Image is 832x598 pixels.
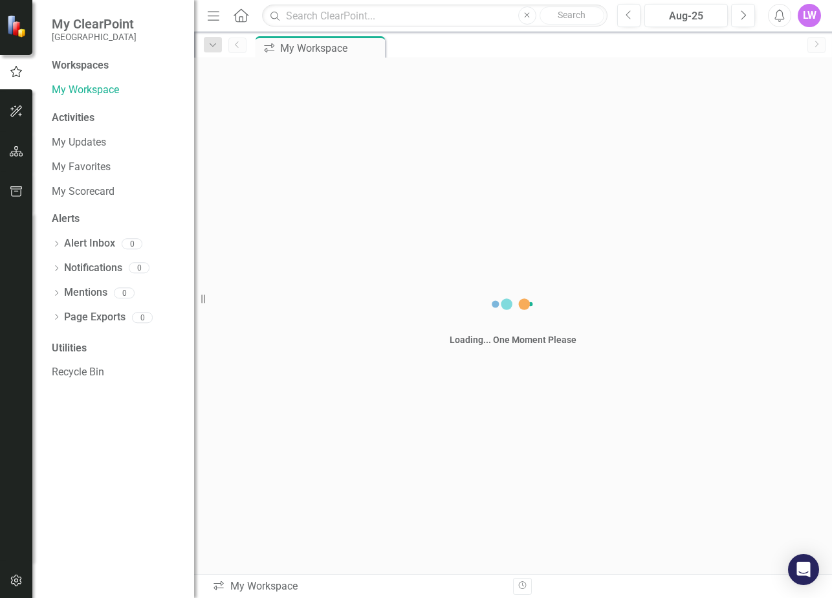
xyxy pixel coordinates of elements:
[114,287,135,298] div: 0
[52,365,181,380] a: Recycle Bin
[52,16,137,32] span: My ClearPoint
[450,333,576,346] div: Loading... One Moment Please
[262,5,607,27] input: Search ClearPoint...
[64,236,115,251] a: Alert Inbox
[540,6,604,25] button: Search
[52,341,181,356] div: Utilities
[649,8,723,24] div: Aug-25
[788,554,819,585] div: Open Intercom Messenger
[798,4,821,27] button: LW
[52,32,137,42] small: [GEOGRAPHIC_DATA]
[52,58,109,73] div: Workspaces
[558,10,586,20] span: Search
[280,40,382,56] div: My Workspace
[64,261,122,276] a: Notifications
[52,160,181,175] a: My Favorites
[644,4,728,27] button: Aug-25
[52,135,181,150] a: My Updates
[52,83,181,98] a: My Workspace
[64,285,107,300] a: Mentions
[52,212,181,227] div: Alerts
[132,312,153,323] div: 0
[52,184,181,199] a: My Scorecard
[122,238,142,249] div: 0
[52,111,181,126] div: Activities
[129,263,149,274] div: 0
[212,579,503,594] div: My Workspace
[64,310,126,325] a: Page Exports
[6,15,29,38] img: ClearPoint Strategy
